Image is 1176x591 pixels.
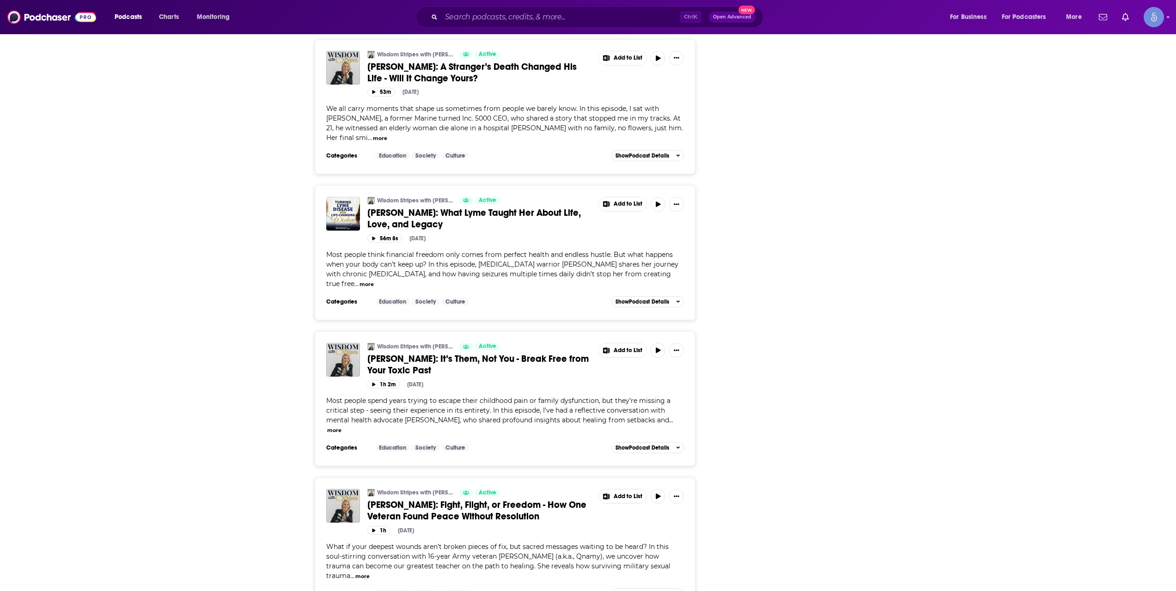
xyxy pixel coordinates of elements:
span: Add to List [614,493,642,500]
img: Marcela Navarrete: What Lyme Taught Her About Life, Love, and Legacy [326,197,360,231]
span: Most people spend years trying to escape their childhood pain or family dysfunction, but they’re ... [326,396,670,424]
a: Active [475,197,500,204]
img: Wisdom Stripes with Meg Tuohey [367,51,375,58]
button: ShowPodcast Details [611,442,684,453]
span: New [738,6,755,14]
span: ... [354,280,359,288]
a: Show notifications dropdown [1095,9,1111,25]
div: Search podcasts, credits, & more... [425,6,772,28]
button: Show More Button [669,489,684,504]
div: [DATE] [402,89,419,95]
span: Active [479,196,496,205]
button: Show More Button [669,343,684,358]
a: Charts [153,10,184,24]
button: more [360,280,374,288]
img: User Profile [1144,7,1164,27]
button: Show More Button [669,51,684,66]
a: [PERSON_NAME]: It’s Them, Not You - Break Free from Your Toxic Past [367,353,592,376]
button: 53m [367,88,395,97]
span: [PERSON_NAME]: A Stranger’s Death Changed His Life - Will It Change Yours? [367,61,577,84]
span: Podcasts [115,11,142,24]
div: [DATE] [409,235,426,242]
a: Active [475,489,500,496]
span: Ctrl K [680,11,701,23]
button: open menu [996,10,1060,24]
span: Show Podcast Details [615,445,669,451]
button: Show More Button [669,197,684,212]
span: ... [669,416,673,424]
button: more [373,134,387,142]
a: Culture [442,444,469,451]
span: ... [368,134,372,142]
span: Active [479,50,496,59]
span: For Podcasters [1002,11,1046,24]
a: Education [375,152,410,159]
button: ShowPodcast Details [611,150,684,161]
span: Add to List [614,201,642,207]
span: ... [350,572,354,580]
a: [PERSON_NAME]: What Lyme Taught Her About Life, Love, and Legacy [367,207,592,230]
button: Open AdvancedNew [709,12,756,23]
a: Show notifications dropdown [1118,9,1133,25]
a: Podchaser - Follow, Share and Rate Podcasts [7,8,96,26]
a: Wisdom Stripes with [PERSON_NAME] [377,51,453,58]
button: Show More Button [599,489,647,503]
span: Show Podcast Details [615,152,669,159]
span: What if your deepest wounds aren’t broken pieces of fix, but sacred messages waiting to be heard?... [326,542,670,580]
img: Wisdom Stripes with Meg Tuohey [367,197,375,204]
a: Education [375,298,410,305]
a: [PERSON_NAME]: Fight, Flight, or Freedom - How One Veteran Found Peace Without Resolution [367,499,592,522]
span: Charts [159,11,179,24]
a: Society [412,152,439,159]
button: more [327,426,341,434]
img: Josh Connolly: It’s Them, Not You - Break Free from Your Toxic Past [326,343,360,377]
span: Monitoring [197,11,230,24]
button: Show More Button [599,51,647,65]
a: Wisdom Stripes with [PERSON_NAME] [377,489,453,496]
h3: Categories [326,152,368,159]
span: For Business [950,11,987,24]
button: Show More Button [599,343,647,357]
button: more [355,573,370,580]
a: Education [375,444,410,451]
a: Wisdom Stripes with [PERSON_NAME] [377,343,453,350]
span: Open Advanced [713,15,751,19]
span: Show Podcast Details [615,299,669,305]
img: Wisdom Stripes with Meg Tuohey [367,343,375,350]
span: Active [479,342,496,351]
span: Most people think financial freedom only comes from perfect health and endless hustle. But what h... [326,250,678,288]
div: [DATE] [407,381,423,388]
a: Wisdom Stripes with [PERSON_NAME] [377,197,453,204]
button: open menu [1060,10,1093,24]
span: [PERSON_NAME]: Fight, Flight, or Freedom - How One Veteran Found Peace Without Resolution [367,499,586,522]
span: Active [479,488,496,498]
a: Active [475,51,500,58]
a: Active [475,343,500,350]
a: [PERSON_NAME]: A Stranger’s Death Changed His Life - Will It Change Yours? [367,61,592,84]
span: We all carry moments that shape us sometimes from people we barely know. In this episode, I sat w... [326,104,683,142]
a: Culture [442,152,469,159]
a: Society [412,298,439,305]
input: Search podcasts, credits, & more... [441,10,680,24]
span: [PERSON_NAME]: It’s Them, Not You - Break Free from Your Toxic Past [367,353,589,376]
button: 1h 2m [367,380,400,389]
span: Logged in as Spiral5-G1 [1144,7,1164,27]
a: Douglas James: A Stranger’s Death Changed His Life - Will It Change Yours? [326,51,360,85]
button: open menu [190,10,242,24]
h3: Categories [326,444,368,451]
div: [DATE] [398,527,414,534]
h3: Categories [326,298,368,305]
img: Wisdom Stripes with Meg Tuohey [367,489,375,496]
span: [PERSON_NAME]: What Lyme Taught Her About Life, Love, and Legacy [367,207,581,230]
button: 56m 8s [367,234,402,243]
a: Culture [442,298,469,305]
a: Society [412,444,439,451]
button: 1h [367,526,390,535]
button: open menu [944,10,998,24]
